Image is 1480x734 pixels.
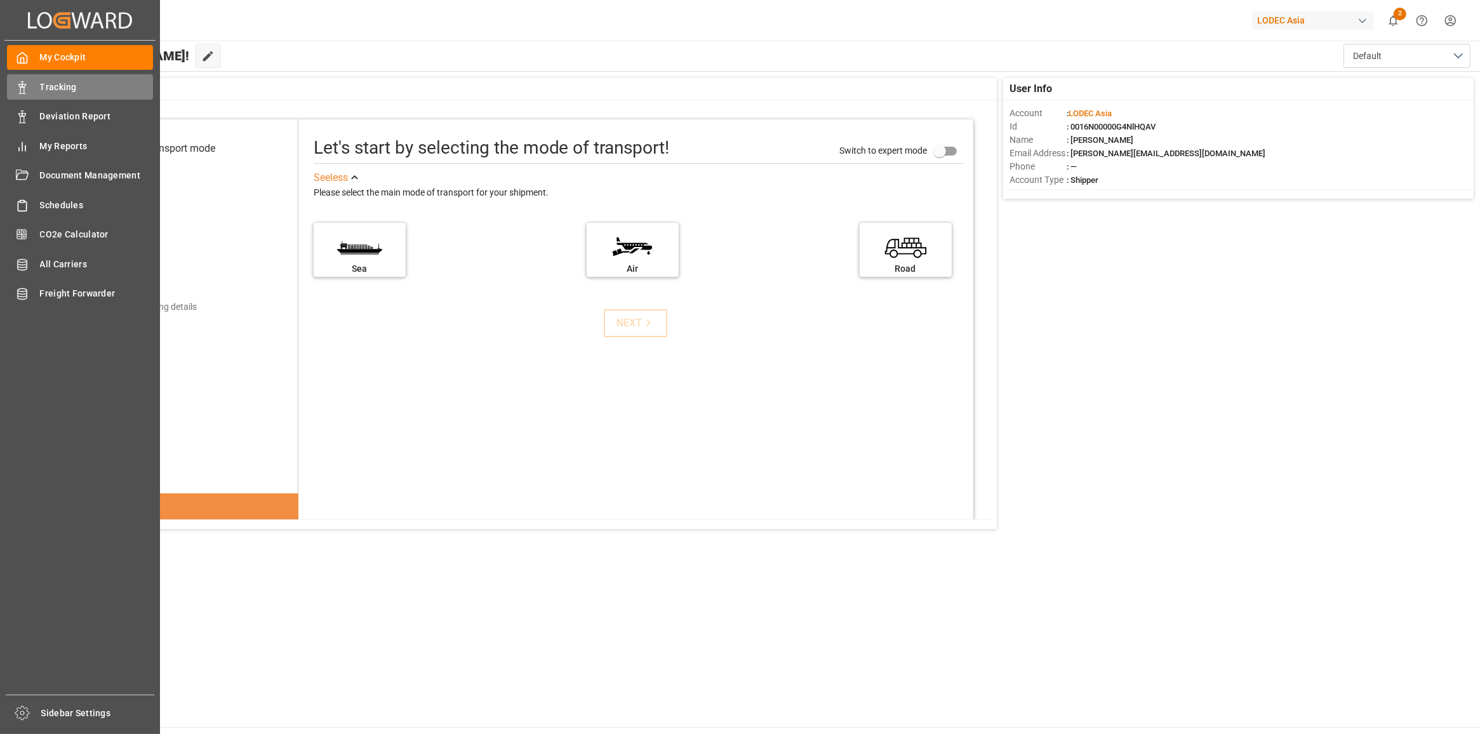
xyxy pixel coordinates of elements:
div: Please select the main mode of transport for your shipment. [314,185,964,201]
span: Name [1010,133,1067,147]
span: : Shipper [1067,175,1098,185]
div: See less [314,170,348,185]
span: : [1067,109,1112,118]
a: My Cockpit [7,45,153,70]
a: Tracking [7,74,153,99]
span: Schedules [40,199,154,212]
span: Phone [1010,160,1067,173]
button: show 2 new notifications [1379,6,1408,35]
span: : 0016N00000G4NlHQAV [1067,122,1156,131]
a: Schedules [7,192,153,217]
a: Deviation Report [7,104,153,129]
span: All Carriers [40,258,154,271]
div: Let's start by selecting the mode of transport! [314,135,670,161]
span: Email Address [1010,147,1067,160]
span: Account [1010,107,1067,120]
span: LODEC Asia [1069,109,1112,118]
span: : [PERSON_NAME][EMAIL_ADDRESS][DOMAIN_NAME] [1067,149,1265,158]
a: All Carriers [7,251,153,276]
span: My Cockpit [40,51,154,64]
span: : [PERSON_NAME] [1067,135,1133,145]
span: My Reports [40,140,154,153]
div: Road [866,262,945,276]
span: Id [1010,120,1067,133]
span: Default [1353,50,1382,63]
span: Document Management [40,169,154,182]
span: 2 [1394,8,1406,20]
button: NEXT [604,309,667,337]
button: LODEC Asia [1252,8,1379,32]
span: Tracking [40,81,154,94]
a: Document Management [7,163,153,188]
button: open menu [1343,44,1470,68]
div: Select transport mode [117,141,215,156]
span: Switch to expert mode [840,145,928,156]
div: Air [593,262,672,276]
span: CO2e Calculator [40,228,154,241]
span: Account Type [1010,173,1067,187]
span: Deviation Report [40,110,154,123]
button: Help Center [1408,6,1436,35]
span: User Info [1010,81,1052,97]
div: Sea [320,262,399,276]
a: CO2e Calculator [7,222,153,247]
div: LODEC Asia [1252,11,1374,30]
a: My Reports [7,133,153,158]
a: Freight Forwarder [7,281,153,306]
span: Freight Forwarder [40,287,154,300]
span: Hello [PERSON_NAME]! [53,44,189,68]
div: NEXT [617,316,655,331]
span: Sidebar Settings [41,707,155,720]
span: : — [1067,162,1077,171]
